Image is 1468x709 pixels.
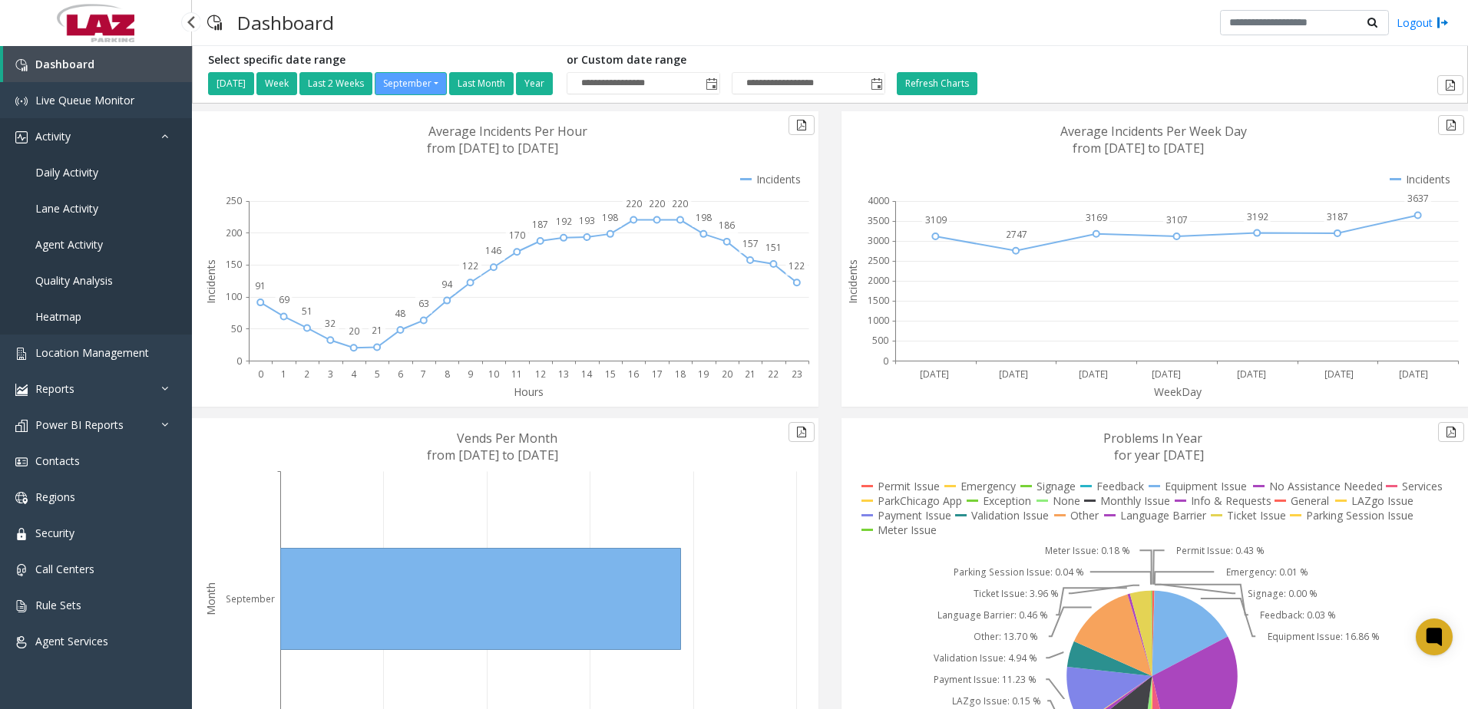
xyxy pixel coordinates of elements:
text: 500 [872,334,888,347]
text: 2000 [868,274,889,287]
button: September [375,72,447,95]
text: 48 [395,307,405,320]
span: Activity [35,129,71,143]
text: Language Barrier: 0.46 % [937,608,1048,622]
text: 187 [532,218,548,231]
text: Feedback: 0.03 % [1260,608,1336,622]
text: [DATE] [1079,368,1108,381]
span: Power BI Reports [35,417,124,432]
a: Logout [1397,15,1449,31]
img: 'icon' [15,636,28,648]
span: Toggle popup [868,73,884,94]
text: 220 [626,197,642,210]
text: 157 [742,237,759,250]
button: Export to pdf [1437,75,1463,95]
text: Vends Per Month [457,430,557,447]
button: Last Month [449,72,514,95]
text: 50 [231,322,242,335]
text: Other: 13.70 % [974,630,1038,643]
text: [DATE] [1152,368,1181,381]
button: Refresh Charts [897,72,977,95]
text: 91 [255,279,266,292]
text: 3169 [1086,211,1107,224]
text: 14 [581,368,593,381]
span: Heatmap [35,309,81,324]
text: 0 [258,368,263,381]
text: Average Incidents Per Hour [428,123,587,140]
text: Incidents [203,259,218,304]
img: 'icon' [15,420,28,432]
img: 'icon' [15,59,28,71]
span: Rule Sets [35,598,81,612]
span: Quality Analysis [35,273,113,288]
text: from [DATE] to [DATE] [427,447,558,463]
text: 5 [375,368,380,381]
span: Agent Services [35,634,108,648]
text: Hours [514,384,544,399]
text: 6 [398,368,403,381]
text: Validation Issue: 4.94 % [934,651,1037,664]
text: Equipment Issue: 16.86 % [1268,630,1380,643]
text: LAZgo Issue: 0.15 % [952,694,1041,707]
text: 3187 [1327,210,1348,223]
button: Week [256,72,297,95]
span: Security [35,526,74,540]
text: 4000 [868,194,889,207]
text: from [DATE] to [DATE] [1073,140,1204,157]
text: Ticket Issue: 3.96 % [974,587,1059,600]
text: 21 [745,368,755,381]
img: 'icon' [15,384,28,396]
text: from [DATE] to [DATE] [427,140,558,157]
text: 8 [445,368,450,381]
text: 23 [792,368,802,381]
text: 3637 [1407,192,1429,205]
text: 17 [652,368,663,381]
img: 'icon' [15,456,28,468]
span: Call Centers [35,562,94,576]
text: 200 [226,226,242,239]
text: 19 [698,368,709,381]
text: 3500 [868,214,889,227]
text: Average Incidents Per Week Day [1060,123,1247,140]
text: Meter Issue: 0.18 % [1045,544,1130,557]
text: [DATE] [999,368,1028,381]
text: 192 [556,215,572,228]
text: 32 [325,317,336,330]
text: 11 [511,368,522,381]
span: Reports [35,381,74,396]
img: 'icon' [15,348,28,360]
button: [DATE] [208,72,254,95]
text: 122 [789,259,805,272]
text: 146 [485,244,501,257]
img: 'icon' [15,131,28,143]
button: Last 2 Weeks [299,72,372,95]
img: 'icon' [15,564,28,576]
text: for year [DATE] [1114,447,1204,463]
text: 122 [462,259,478,272]
text: 186 [719,219,735,232]
text: 51 [302,305,312,318]
text: 3 [328,368,333,381]
span: Live Queue Monitor [35,93,134,107]
text: 220 [649,197,665,210]
span: Lane Activity [35,201,98,216]
span: Daily Activity [35,165,98,180]
text: 20 [722,368,732,381]
text: 3109 [925,213,947,226]
text: 198 [602,211,618,224]
text: 150 [226,258,242,271]
text: [DATE] [1324,368,1354,381]
text: 18 [675,368,686,381]
text: 63 [418,297,429,310]
img: 'icon' [15,528,28,540]
button: Export to pdf [789,422,815,442]
text: 151 [765,241,782,254]
text: 21 [372,324,382,337]
text: 1000 [868,314,889,327]
text: 2 [304,368,309,381]
span: Contacts [35,453,80,468]
text: September [226,592,275,605]
text: 1500 [868,294,889,307]
a: Dashboard [3,46,192,82]
text: 12 [535,368,546,381]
